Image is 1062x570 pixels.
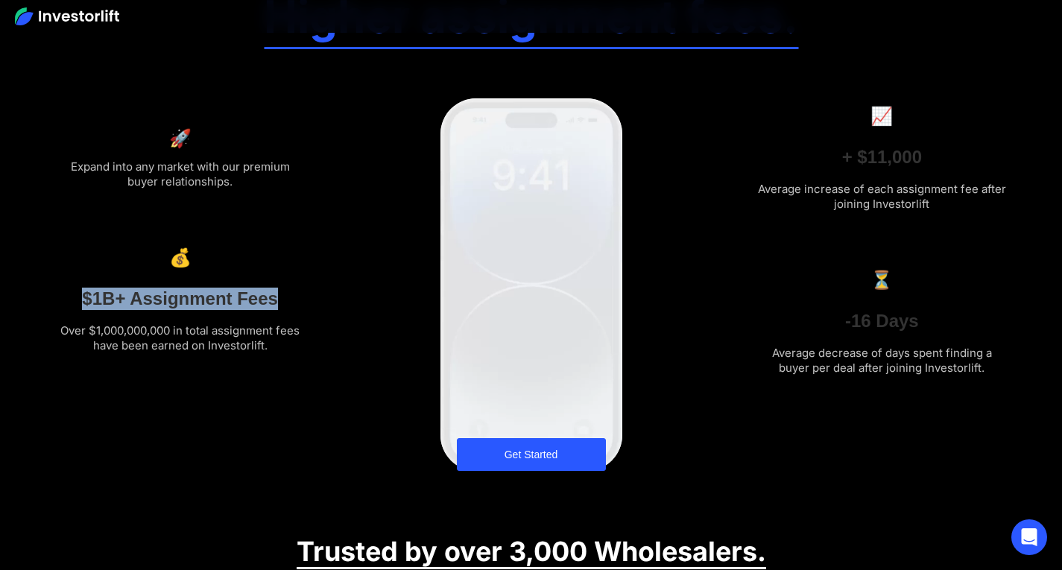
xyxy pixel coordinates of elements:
h6: 💰 [169,250,192,265]
h3: + $11,000 [842,146,922,168]
h6: ⏳ [870,273,893,288]
h6: 📈 [870,109,893,124]
h6: 🚀 [169,131,192,146]
div: Open Intercom Messenger [1011,519,1047,555]
div: Expand into any market with our premium buyer relationships. [54,159,306,189]
div: Average increase of each assignment fee after joining Investorlift [756,182,1008,212]
div: Average decrease of days spent finding a buyer per deal after joining Investorlift. [756,346,1008,376]
h3: $1B+ Assignment Fees [82,288,278,310]
h3: -16 Days [845,310,919,332]
div: Over $1,000,000,000 in total assignment fees have been earned on Investorlift. [54,323,306,353]
h2: Trusted by over 3,000 Wholesalers. [297,538,766,569]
